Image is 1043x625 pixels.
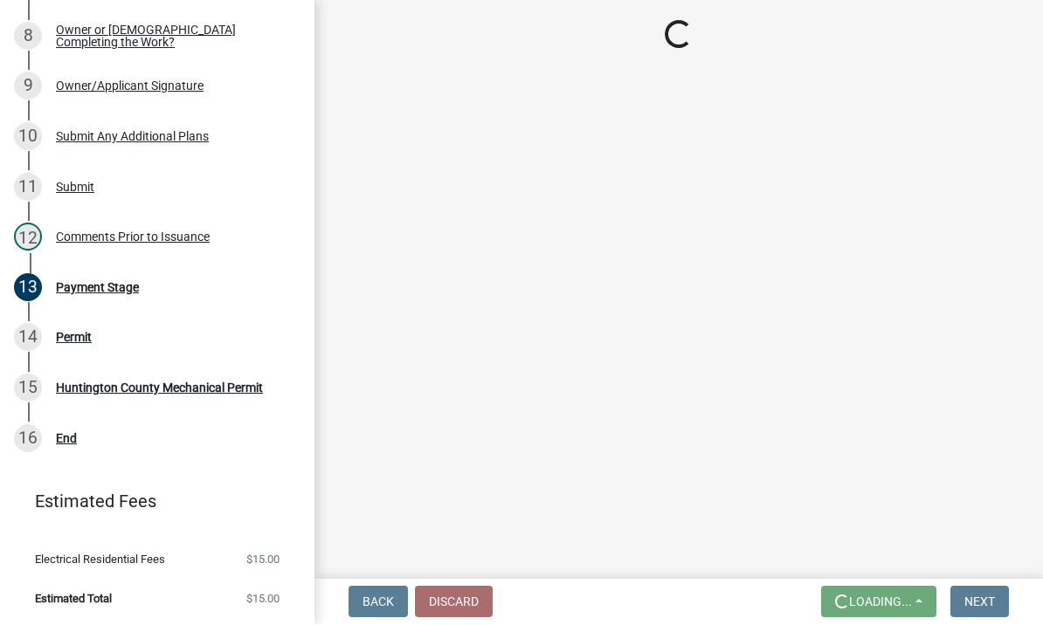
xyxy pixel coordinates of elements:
button: Next [950,587,1009,618]
div: 16 [14,425,42,453]
span: Estimated Total [35,594,112,605]
span: Loading... [849,595,912,609]
button: Loading... [821,587,936,618]
div: Permit [56,332,92,344]
div: End [56,433,77,445]
div: Huntington County Mechanical Permit [56,382,263,395]
button: Discard [415,587,493,618]
div: 13 [14,274,42,302]
a: Estimated Fees [14,484,287,519]
div: 14 [14,324,42,352]
button: Back [349,587,408,618]
div: 8 [14,23,42,51]
div: 10 [14,123,42,151]
span: $15.00 [246,554,280,566]
div: 15 [14,374,42,402]
div: Owner/Applicant Signature [56,80,204,93]
div: 11 [14,174,42,202]
div: Submit [56,182,94,194]
div: Owner or [DEMOGRAPHIC_DATA] Completing the Work? [56,24,287,49]
div: Payment Stage [56,282,139,294]
span: $15.00 [246,594,280,605]
span: Next [964,595,995,609]
div: 12 [14,223,42,251]
div: Submit Any Additional Plans [56,131,209,143]
div: 9 [14,72,42,100]
span: Back [363,595,394,609]
div: Comments Prior to Issuance [56,231,210,244]
span: Electrical Residential Fees [35,554,165,566]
